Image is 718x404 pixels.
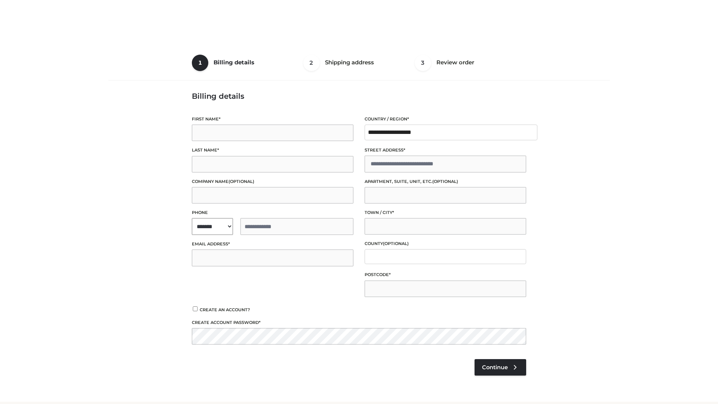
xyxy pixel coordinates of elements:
input: Create an account? [192,306,199,311]
span: (optional) [432,179,458,184]
span: 1 [192,55,208,71]
label: Street address [365,147,526,154]
label: Country / Region [365,116,526,123]
label: Company name [192,178,353,185]
label: Apartment, suite, unit, etc. [365,178,526,185]
a: Continue [475,359,526,376]
label: Email address [192,241,353,248]
span: (optional) [228,179,254,184]
span: Shipping address [325,59,374,66]
label: Last name [192,147,353,154]
label: Postcode [365,271,526,278]
label: First name [192,116,353,123]
label: Town / City [365,209,526,216]
label: Create account password [192,319,526,326]
label: Phone [192,209,353,216]
span: 3 [415,55,431,71]
span: (optional) [383,241,409,246]
span: Continue [482,364,508,371]
span: Review order [436,59,474,66]
span: Billing details [214,59,254,66]
span: Create an account? [200,307,250,312]
label: County [365,240,526,247]
h3: Billing details [192,92,526,101]
span: 2 [303,55,320,71]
